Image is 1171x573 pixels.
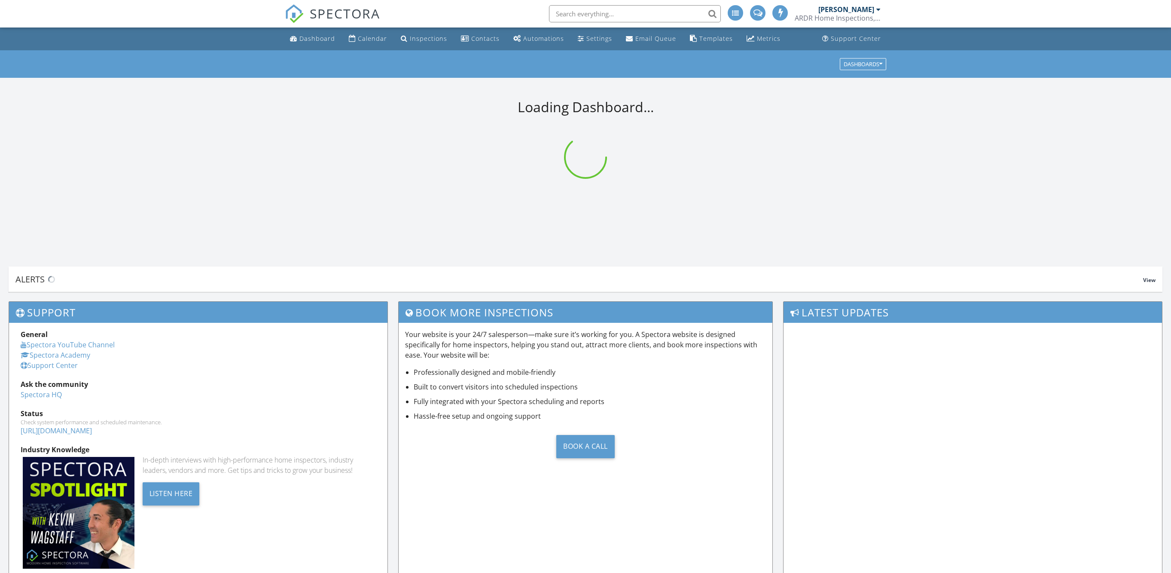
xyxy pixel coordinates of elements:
a: Spectora Academy [21,350,90,360]
div: Status [21,408,376,419]
button: Dashboards [840,58,886,70]
a: Spectora HQ [21,390,62,399]
a: Metrics [743,31,784,47]
li: Hassle-free setup and ongoing support [414,411,765,421]
img: Spectoraspolightmain [23,457,134,569]
li: Built to convert visitors into scheduled inspections [414,382,765,392]
a: Settings [574,31,616,47]
li: Fully integrated with your Spectora scheduling and reports [414,396,765,407]
div: Industry Knowledge [21,444,376,455]
a: Inspections [397,31,451,47]
div: Dashboards [844,61,882,67]
div: Metrics [757,34,781,43]
h3: Support [9,302,387,323]
a: Templates [686,31,736,47]
div: [PERSON_NAME] [818,5,874,14]
a: Calendar [345,31,390,47]
span: SPECTORA [310,4,380,22]
div: Automations [523,34,564,43]
a: [URL][DOMAIN_NAME] [21,426,92,435]
h3: Latest Updates [784,302,1162,323]
a: Listen Here [143,488,200,498]
div: Check system performance and scheduled maintenance. [21,419,376,426]
span: View [1143,276,1156,284]
div: ARDR Home Inspections, LLC. [795,14,881,22]
div: Templates [699,34,733,43]
li: Professionally designed and mobile-friendly [414,367,765,377]
p: Your website is your 24/7 salesperson—make sure it’s working for you. A Spectora website is desig... [405,329,765,360]
a: Book a Call [405,428,765,465]
h3: Book More Inspections [399,302,772,323]
a: SPECTORA [285,12,380,30]
div: Alerts [15,273,1143,285]
div: Settings [586,34,612,43]
div: Contacts [471,34,500,43]
div: Book a Call [556,435,615,458]
div: Listen Here [143,482,200,506]
div: Inspections [410,34,447,43]
strong: General [21,330,48,339]
div: Ask the community [21,379,376,389]
a: Automations (Advanced) [510,31,567,47]
img: The Best Home Inspection Software - Spectora [285,4,304,23]
a: Spectora YouTube Channel [21,340,115,349]
a: Dashboard [287,31,338,47]
a: Support Center [21,361,78,370]
div: Dashboard [299,34,335,43]
div: Support Center [831,34,881,43]
a: Email Queue [622,31,680,47]
div: Email Queue [635,34,676,43]
a: Contacts [457,31,503,47]
input: Search everything... [549,5,721,22]
div: In-depth interviews with high-performance home inspectors, industry leaders, vendors and more. Ge... [143,455,376,475]
div: Calendar [358,34,387,43]
a: Support Center [819,31,884,47]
